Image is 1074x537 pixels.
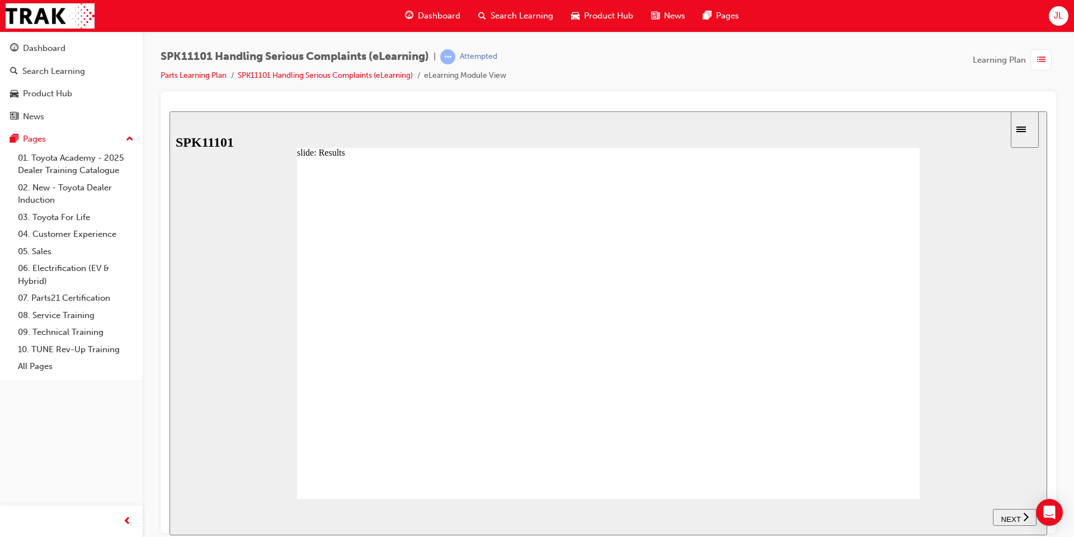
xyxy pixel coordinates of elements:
[238,71,413,80] a: SPK11101 Handling Serious Complaints (eLearning)
[424,69,506,82] li: eLearning Module View
[10,112,18,122] span: news-icon
[571,9,580,23] span: car-icon
[823,398,867,414] button: next
[1037,53,1045,67] span: list-icon
[584,10,633,22] span: Product Hub
[13,307,138,324] a: 08. Service Training
[478,9,486,23] span: search-icon
[13,324,138,341] a: 09. Technical Training
[13,358,138,375] a: All Pages
[4,129,138,150] button: Pages
[4,106,138,127] a: News
[4,61,138,82] a: Search Learning
[10,44,18,54] span: guage-icon
[6,3,95,29] img: Trak
[1054,10,1063,22] span: JL
[664,10,685,22] span: News
[651,9,660,23] span: news-icon
[405,9,413,23] span: guage-icon
[123,515,131,529] span: prev-icon
[13,150,138,179] a: 01. Toyota Academy - 2025 Dealer Training Catalogue
[13,341,138,358] a: 10. TUNE Rev-Up Training
[973,49,1056,71] button: Learning Plan
[440,49,455,64] span: learningRecordVerb_ATTEMPT-icon
[831,404,851,412] span: NEXT
[716,10,739,22] span: Pages
[469,4,562,27] a: search-iconSearch Learning
[126,132,134,147] span: up-icon
[13,243,138,260] a: 05. Sales
[491,10,553,22] span: Search Learning
[703,9,712,23] span: pages-icon
[23,87,72,100] div: Product Hub
[161,50,429,63] span: SPK11101 Handling Serious Complaints (eLearning)
[562,4,642,27] a: car-iconProduct Hub
[23,110,44,123] div: News
[694,4,748,27] a: pages-iconPages
[823,387,867,424] nav: slide navigation
[1049,6,1068,26] button: JL
[396,4,469,27] a: guage-iconDashboard
[4,38,138,59] a: Dashboard
[13,289,138,307] a: 07. Parts21 Certification
[10,67,18,77] span: search-icon
[23,42,65,55] div: Dashboard
[4,36,138,129] button: DashboardSearch LearningProduct HubNews
[973,54,1026,67] span: Learning Plan
[418,10,460,22] span: Dashboard
[460,52,497,62] div: Attempted
[1036,499,1063,526] div: Open Intercom Messenger
[13,209,138,226] a: 03. Toyota For Life
[10,134,18,144] span: pages-icon
[434,50,436,63] span: |
[13,226,138,243] a: 04. Customer Experience
[161,71,227,80] a: Parts Learning Plan
[13,260,138,289] a: 06. Electrification (EV & Hybrid)
[23,133,46,146] div: Pages
[13,179,138,209] a: 02. New - Toyota Dealer Induction
[22,65,85,78] div: Search Learning
[4,83,138,104] a: Product Hub
[642,4,694,27] a: news-iconNews
[10,89,18,99] span: car-icon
